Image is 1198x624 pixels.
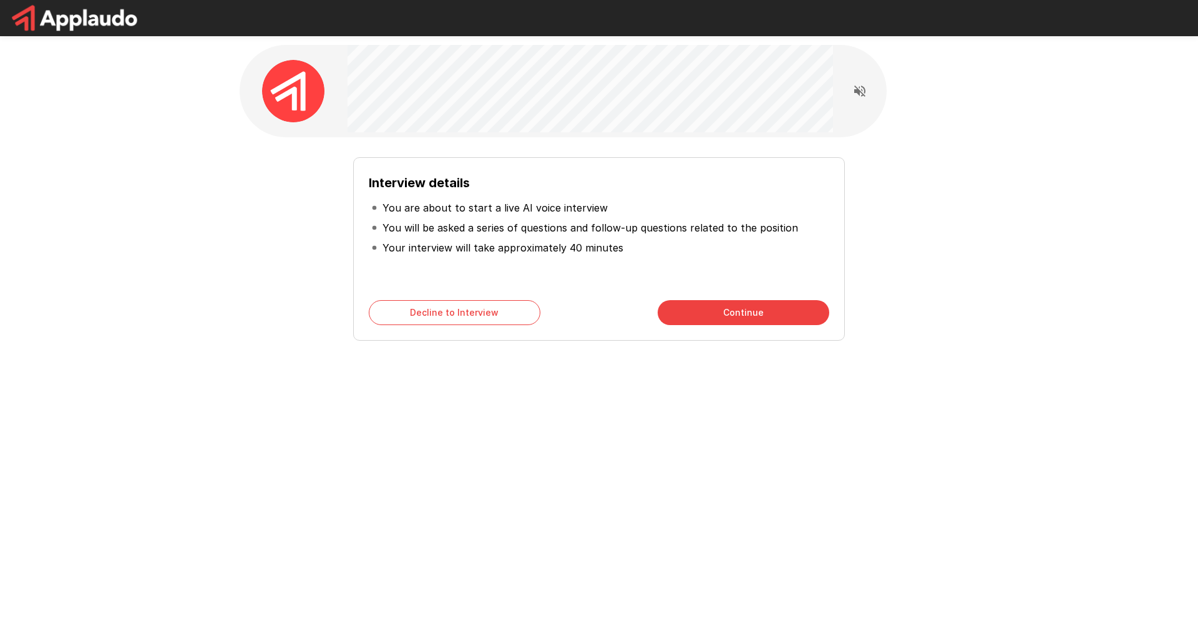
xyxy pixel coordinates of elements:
[847,79,872,104] button: Read questions aloud
[382,200,608,215] p: You are about to start a live AI voice interview
[369,175,470,190] b: Interview details
[262,60,324,122] img: applaudo_avatar.png
[382,220,798,235] p: You will be asked a series of questions and follow-up questions related to the position
[658,300,829,325] button: Continue
[369,300,540,325] button: Decline to Interview
[382,240,623,255] p: Your interview will take approximately 40 minutes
